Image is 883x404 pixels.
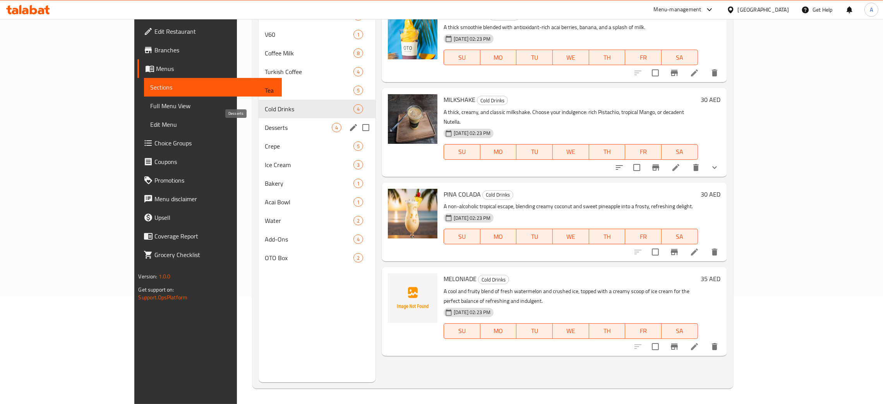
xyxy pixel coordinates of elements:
[447,146,477,157] span: SU
[259,118,375,137] div: Desserts4edit
[482,190,513,200] div: Cold Drinks
[665,146,695,157] span: SA
[556,325,586,337] span: WE
[516,50,553,65] button: TU
[705,158,724,177] button: show more
[592,52,622,63] span: TH
[137,22,282,41] a: Edit Restaurant
[354,143,363,150] span: 5
[520,325,550,337] span: TU
[138,271,157,281] span: Version:
[154,27,276,36] span: Edit Restaurant
[480,323,517,339] button: MO
[332,124,341,131] span: 4
[444,144,480,160] button: SU
[354,31,363,38] span: 1
[144,97,282,115] a: Full Menu View
[556,231,586,242] span: WE
[137,227,282,245] a: Coverage Report
[592,146,622,157] span: TH
[154,138,276,148] span: Choice Groups
[444,229,480,244] button: SU
[690,68,699,78] a: Edit menu item
[137,152,282,171] a: Coupons
[259,211,375,230] div: Water2
[353,160,363,169] div: items
[592,231,622,242] span: TH
[451,35,494,43] span: [DATE] 02:23 PM
[589,144,626,160] button: TH
[154,157,276,166] span: Coupons
[705,243,724,261] button: delete
[265,216,353,225] span: Water
[478,275,509,284] div: Cold Drinks
[662,50,698,65] button: SA
[388,189,437,238] img: PINA COLADA
[159,271,171,281] span: 1.0.0
[553,323,589,339] button: WE
[520,52,550,63] span: TU
[348,122,359,133] button: edit
[444,107,698,127] p: A thick, creamy, and classic milkshake. Choose your indulgence: rich Pistachio, tropical Mango, o...
[353,235,363,244] div: items
[444,22,698,32] p: A thick smoothie blended with antioxidant-rich acai berries, banana, and a splash of milk.
[589,50,626,65] button: TH
[265,179,353,188] span: Bakery
[138,292,187,302] a: Support.OpsPlatform
[662,144,698,160] button: SA
[265,142,353,151] span: Crepe
[690,342,699,351] a: Edit menu item
[654,5,701,14] div: Menu-management
[259,155,375,174] div: Ice Cream3
[354,68,363,76] span: 4
[447,52,477,63] span: SU
[444,50,480,65] button: SU
[354,254,363,262] span: 2
[265,123,332,132] span: Desserts
[665,64,684,82] button: Branch-specific-item
[265,67,353,76] span: Turkish Coffee
[354,236,363,243] span: 4
[480,50,517,65] button: MO
[265,235,353,244] div: Add-Ons
[259,25,375,44] div: V601
[483,190,513,199] span: Cold Drinks
[665,243,684,261] button: Branch-specific-item
[353,179,363,188] div: items
[553,144,589,160] button: WE
[516,144,553,160] button: TU
[444,94,475,105] span: MILKSHAKE
[265,48,353,58] span: Coffee Milk
[662,229,698,244] button: SA
[484,231,514,242] span: MO
[353,142,363,151] div: items
[353,197,363,207] div: items
[444,273,477,285] span: MELONIADE
[353,216,363,225] div: items
[478,275,509,284] span: Cold Drinks
[553,50,589,65] button: WE
[647,338,664,355] span: Select to update
[451,214,494,222] span: [DATE] 02:23 PM
[665,52,695,63] span: SA
[137,171,282,190] a: Promotions
[589,229,626,244] button: TH
[154,231,276,241] span: Coverage Report
[259,44,375,62] div: Coffee Milk8
[480,144,517,160] button: MO
[137,134,282,152] a: Choice Groups
[589,323,626,339] button: TH
[265,86,353,95] span: Tea
[354,50,363,57] span: 8
[610,158,629,177] button: sort-choices
[520,146,550,157] span: TU
[671,163,681,172] a: Edit menu item
[150,83,276,92] span: Sections
[484,52,514,63] span: MO
[259,81,375,100] div: Tea5
[259,249,375,267] div: OTO Box2
[265,160,353,169] div: Ice Cream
